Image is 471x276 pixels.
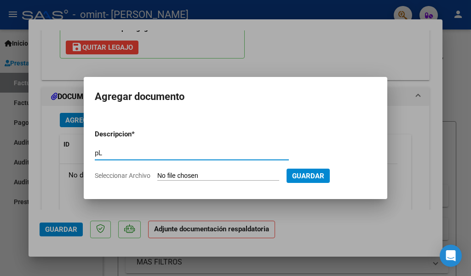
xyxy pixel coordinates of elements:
[95,172,150,179] span: Seleccionar Archivo
[440,245,462,267] div: Open Intercom Messenger
[292,172,324,180] span: Guardar
[95,129,179,140] p: Descripcion
[95,88,376,106] h2: Agregar documento
[287,169,330,183] button: Guardar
